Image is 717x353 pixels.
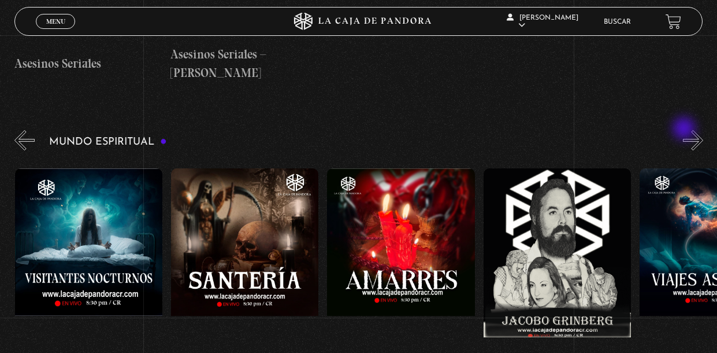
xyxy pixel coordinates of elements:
button: Next [683,130,703,150]
h4: Asesinos Seriales – [PERSON_NAME] [170,45,318,82]
span: Cerrar [42,28,69,36]
span: [PERSON_NAME] [507,14,578,29]
span: Menu [46,18,65,25]
button: Previous [14,130,35,150]
a: Buscar [604,19,631,25]
h4: Asesinos Seriales [14,54,162,73]
a: View your shopping cart [666,14,681,30]
h3: Mundo Espiritual [49,137,167,148]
